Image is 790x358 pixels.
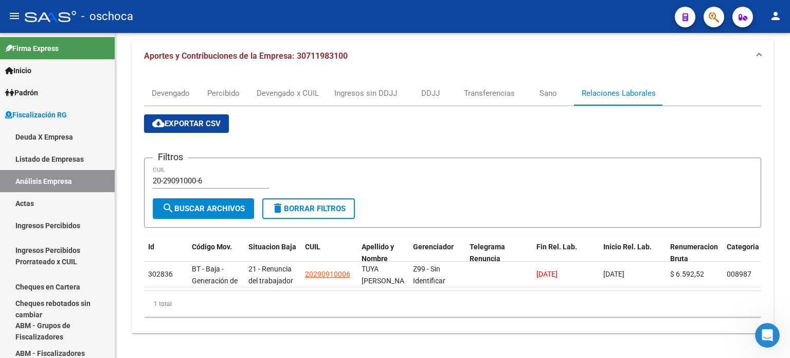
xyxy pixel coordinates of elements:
span: 008987 [727,270,751,278]
datatable-header-cell: Renumeracion Bruta [666,236,723,281]
mat-icon: cloud_download [152,117,165,129]
span: Aportes y Contribuciones de la Empresa: 30711983100 [144,51,348,61]
datatable-header-cell: CUIL [301,236,357,281]
mat-icon: search [162,202,174,214]
mat-expansion-panel-header: Aportes y Contribuciones de la Empresa: 30711983100 [132,40,774,73]
span: Código Mov. [192,243,232,251]
datatable-header-cell: Apellido y Nombre [357,236,409,281]
datatable-header-cell: Situacion Baja [244,236,301,281]
datatable-header-cell: Id [144,236,188,281]
span: 302836 [148,270,173,278]
span: 21 - Renuncia del trabajador / ART.240 - LCT / ART.64 Inc.a) L22248 y otras [248,265,293,332]
datatable-header-cell: Código Mov. [188,236,244,281]
span: Telegrama Renuncia [470,243,505,263]
span: Situacion Baja [248,243,296,251]
div: 1 total [144,291,761,317]
span: Renumeracion Bruta [670,243,718,263]
div: Ingresos sin DDJJ [334,88,397,99]
span: [DATE] [603,270,624,278]
mat-icon: delete [272,202,284,214]
span: Z99 - Sin Identificar [413,265,445,285]
span: - oschoca [81,5,133,28]
span: Borrar Filtros [272,204,346,213]
div: Devengado [152,88,190,99]
span: Buscar Archivos [162,204,245,213]
span: BT - Baja - Generación de Clave [192,265,238,297]
span: Exportar CSV [152,119,221,128]
span: Fin Rel. Lab. [536,243,577,251]
div: Devengado x CUIL [257,88,319,99]
button: Buscar Archivos [153,198,254,219]
mat-icon: person [769,10,782,22]
span: 20290910006 [305,270,350,278]
div: Sano [540,88,557,99]
span: Firma Express [5,43,59,54]
div: Relaciones Laborales [582,88,656,99]
span: Id [148,243,154,251]
datatable-header-cell: Categoria [723,236,774,281]
span: Categoria [727,243,759,251]
datatable-header-cell: Fin Rel. Lab. [532,236,599,281]
span: [DATE] [536,270,558,278]
span: Gerenciador [413,243,454,251]
span: Apellido y Nombre [362,243,394,263]
datatable-header-cell: Inicio Rel. Lab. [599,236,666,281]
span: CUIL [305,243,320,251]
span: $ 6.592,52 [670,270,704,278]
datatable-header-cell: Telegrama Renuncia [465,236,532,281]
div: Transferencias [464,88,515,99]
iframe: Intercom live chat [755,323,780,348]
button: Borrar Filtros [262,198,355,219]
span: Inicio Rel. Lab. [603,243,652,251]
button: Exportar CSV [144,114,229,133]
span: Padrón [5,87,38,98]
datatable-header-cell: Gerenciador [409,236,465,281]
span: TUYA GUILLERMO HUMBERTO [362,265,417,285]
span: Fiscalización RG [5,109,67,121]
mat-icon: menu [8,10,21,22]
h3: Filtros [153,150,188,164]
div: DDJJ [421,88,440,99]
span: Inicio [5,65,31,76]
div: Aportes y Contribuciones de la Empresa: 30711983100 [132,73,774,333]
div: Percibido [207,88,240,99]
